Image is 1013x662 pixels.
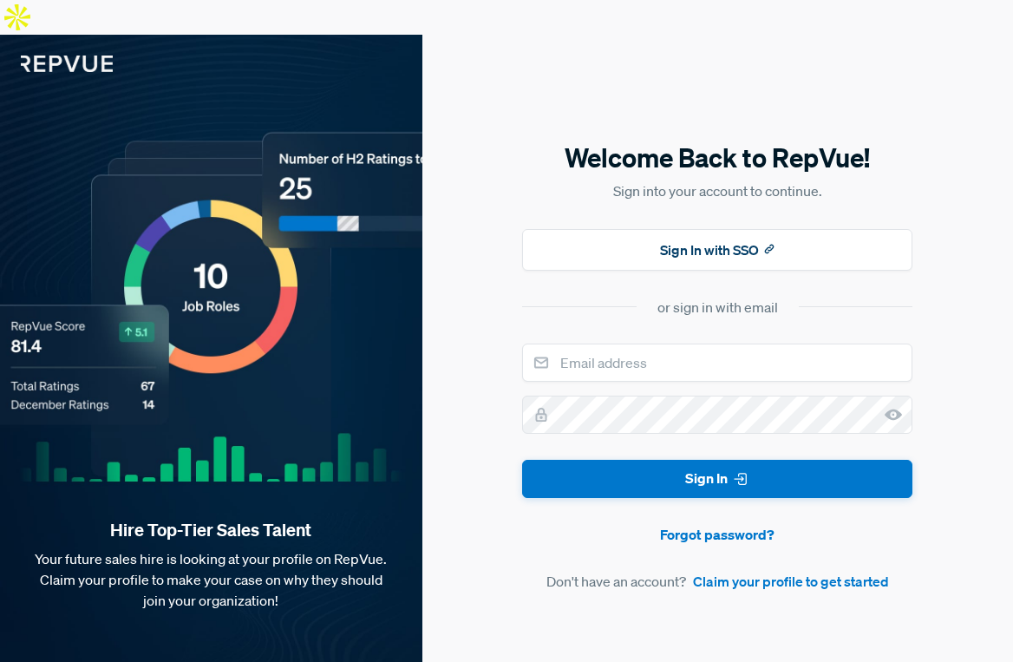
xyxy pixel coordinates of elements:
[657,297,778,318] div: or sign in with email
[28,548,395,611] p: Your future sales hire is looking at your profile on RepVue. Claim your profile to make your case...
[522,180,912,201] p: Sign into your account to continue.
[522,571,912,592] article: Don't have an account?
[522,344,912,382] input: Email address
[522,524,912,545] a: Forgot password?
[522,140,912,176] h5: Welcome Back to RepVue!
[522,229,912,271] button: Sign In with SSO
[693,571,889,592] a: Claim your profile to get started
[28,519,395,541] strong: Hire Top-Tier Sales Talent
[522,460,912,499] button: Sign In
